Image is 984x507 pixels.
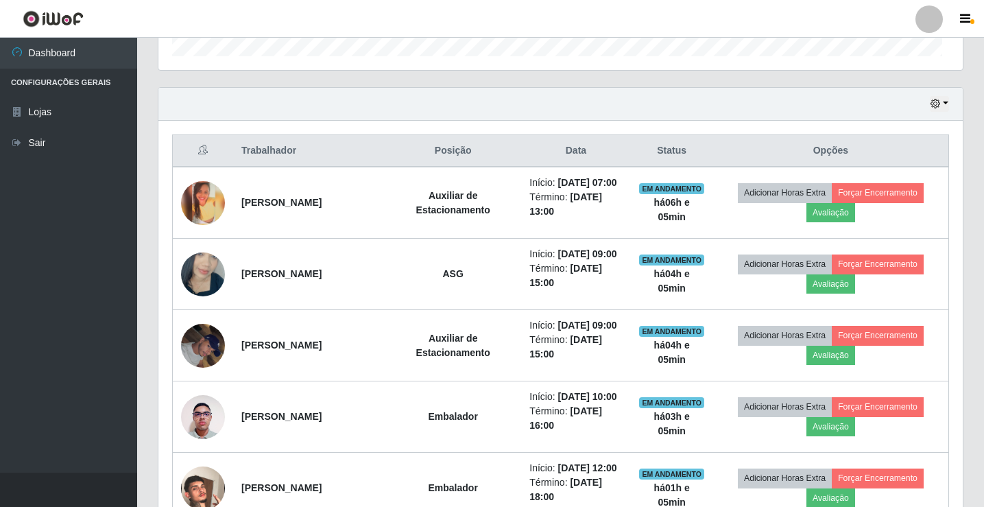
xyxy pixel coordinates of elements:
[429,411,478,422] strong: Embalador
[443,268,464,279] strong: ASG
[529,247,622,261] li: Início:
[416,190,490,215] strong: Auxiliar de Estacionamento
[241,411,322,422] strong: [PERSON_NAME]
[558,320,617,331] time: [DATE] 09:00
[738,326,832,345] button: Adicionar Horas Extra
[529,390,622,404] li: Início:
[529,261,622,290] li: Término:
[806,203,855,222] button: Avaliação
[529,404,622,433] li: Término:
[529,333,622,362] li: Término:
[558,462,617,473] time: [DATE] 12:00
[639,397,704,408] span: EM ANDAMENTO
[713,135,949,167] th: Opções
[654,340,690,365] strong: há 04 h e 05 min
[738,183,832,202] button: Adicionar Horas Extra
[429,482,478,493] strong: Embalador
[385,135,521,167] th: Posição
[521,135,630,167] th: Data
[529,475,622,504] li: Término:
[529,190,622,219] li: Término:
[654,411,690,436] strong: há 03 h e 05 min
[806,274,855,294] button: Avaliação
[832,326,924,345] button: Forçar Encerramento
[832,469,924,488] button: Forçar Encerramento
[832,397,924,416] button: Forçar Encerramento
[241,482,322,493] strong: [PERSON_NAME]
[806,417,855,436] button: Avaliação
[241,268,322,279] strong: [PERSON_NAME]
[181,181,225,225] img: 1675811994359.jpeg
[529,461,622,475] li: Início:
[832,183,924,202] button: Forçar Encerramento
[639,183,704,194] span: EM ANDAMENTO
[738,397,832,416] button: Adicionar Horas Extra
[233,135,385,167] th: Trabalhador
[654,268,690,294] strong: há 04 h e 05 min
[529,318,622,333] li: Início:
[416,333,490,358] strong: Auxiliar de Estacionamento
[738,255,832,274] button: Adicionar Horas Extra
[558,248,617,259] time: [DATE] 09:00
[631,135,713,167] th: Status
[181,316,225,375] img: 1754491826586.jpeg
[639,255,704,266] span: EM ANDAMENTO
[241,340,322,351] strong: [PERSON_NAME]
[558,391,617,402] time: [DATE] 10:00
[241,197,322,208] strong: [PERSON_NAME]
[832,255,924,274] button: Forçar Encerramento
[181,388,225,446] img: 1746465298396.jpeg
[529,176,622,190] li: Início:
[639,326,704,337] span: EM ANDAMENTO
[639,469,704,480] span: EM ANDAMENTO
[806,346,855,365] button: Avaliação
[654,197,690,222] strong: há 06 h e 05 min
[181,235,225,314] img: 1751387088285.jpeg
[558,177,617,188] time: [DATE] 07:00
[738,469,832,488] button: Adicionar Horas Extra
[23,10,84,27] img: CoreUI Logo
